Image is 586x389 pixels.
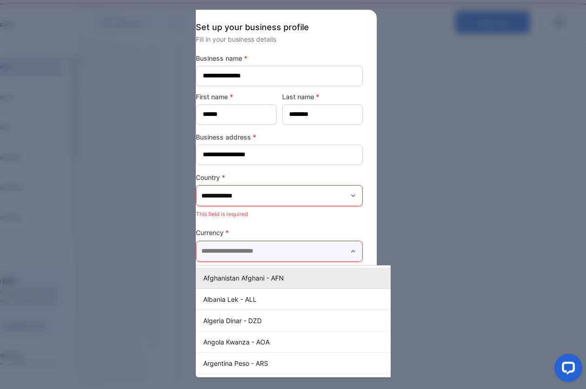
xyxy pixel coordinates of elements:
[547,350,586,389] iframe: LiveChat chat widget
[203,337,427,347] p: Angola Kwanza - AOA
[203,358,427,368] p: Argentina Peso - ARS
[196,34,363,44] p: Fill in your business details
[203,316,427,325] p: Algeria Dinar - DZD
[282,92,363,102] label: Last name
[196,92,277,102] label: First name
[203,294,427,304] p: Albania Lek - ALL
[203,273,427,283] p: Afghanistan Afghani - AFN
[196,21,363,33] p: Set up your business profile
[196,53,363,63] label: Business name
[196,228,363,237] label: Currency
[196,264,363,276] p: This field is required
[196,172,363,182] label: Country
[196,132,363,142] label: Business address
[196,208,363,220] p: This field is required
